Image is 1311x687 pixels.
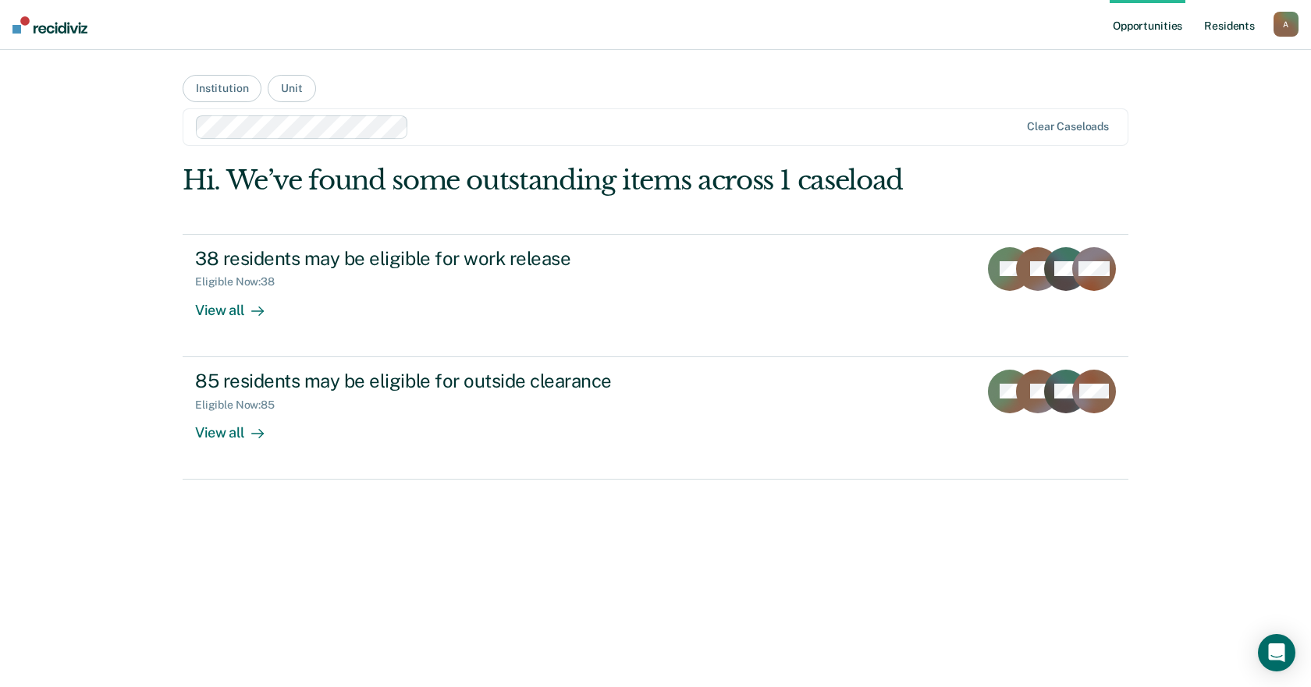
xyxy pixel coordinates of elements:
[183,234,1128,357] a: 38 residents may be eligible for work releaseEligible Now:38View all
[1258,634,1295,671] div: Open Intercom Messenger
[195,247,743,270] div: 38 residents may be eligible for work release
[183,357,1128,480] a: 85 residents may be eligible for outside clearanceEligible Now:85View all
[1274,12,1299,37] button: A
[183,165,940,197] div: Hi. We’ve found some outstanding items across 1 caseload
[12,16,87,34] img: Recidiviz
[1027,120,1109,133] div: Clear caseloads
[195,275,287,289] div: Eligible Now : 38
[195,398,287,412] div: Eligible Now : 85
[268,75,315,102] button: Unit
[195,370,743,392] div: 85 residents may be eligible for outside clearance
[195,411,282,441] div: View all
[183,75,261,102] button: Institution
[195,289,282,319] div: View all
